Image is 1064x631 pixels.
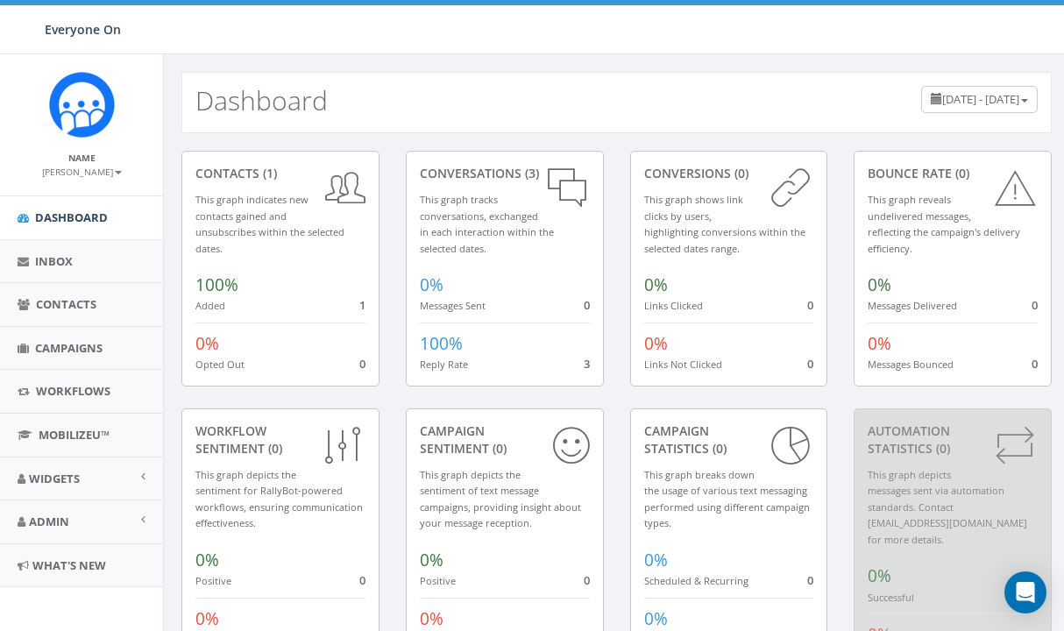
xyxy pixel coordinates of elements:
div: contacts [195,165,365,182]
span: 0% [195,332,219,355]
small: This graph indicates new contacts gained and unsubscribes within the selected dates. [195,193,344,255]
span: 0 [584,297,590,313]
span: (3) [521,165,539,181]
small: This graph reveals undelivered messages, reflecting the campaign's delivery efficiency. [868,193,1020,255]
span: [DATE] - [DATE] [942,91,1019,107]
small: Messages Sent [420,299,486,312]
span: 0 [807,356,813,372]
div: Open Intercom Messenger [1004,571,1046,613]
small: Positive [420,574,456,587]
div: Workflow Sentiment [195,422,365,457]
div: conversations [420,165,590,182]
span: 0% [420,273,443,296]
span: Widgets [29,471,80,486]
small: Successful [868,591,914,604]
small: Messages Delivered [868,299,957,312]
small: Scheduled & Recurring [644,574,748,587]
span: 0% [420,549,443,571]
span: (0) [489,440,507,457]
div: Bounce Rate [868,165,1038,182]
span: 0% [420,607,443,630]
span: Campaigns [35,340,103,356]
small: This graph depicts the sentiment for RallyBot-powered workflows, ensuring communication effective... [195,468,363,530]
span: 0 [359,356,365,372]
span: 0 [807,297,813,313]
span: (0) [952,165,969,181]
span: Everyone On [45,21,121,38]
span: 0% [195,607,219,630]
small: This graph breaks down the usage of various text messaging performed using different campaign types. [644,468,810,530]
span: (1) [259,165,277,181]
span: Contacts [36,296,96,312]
small: Added [195,299,225,312]
span: 0% [195,549,219,571]
small: Links Not Clicked [644,358,722,371]
span: Dashboard [35,209,108,225]
span: MobilizeU™ [39,427,110,443]
small: Links Clicked [644,299,703,312]
div: Automation Statistics [868,422,1038,457]
span: 0% [644,332,668,355]
span: (0) [731,165,748,181]
div: Campaign Statistics [644,422,814,457]
span: 0% [868,332,891,355]
span: 3 [584,356,590,372]
span: (0) [709,440,727,457]
h2: Dashboard [195,86,328,115]
img: Rally_Corp_Icon.png [49,72,115,138]
small: Reply Rate [420,358,468,371]
div: conversions [644,165,814,182]
span: 0 [1032,356,1038,372]
span: 0 [807,572,813,588]
span: 0% [644,273,668,296]
small: This graph depicts messages sent via automation standards. Contact [EMAIL_ADDRESS][DOMAIN_NAME] f... [868,468,1027,546]
small: This graph shows link clicks by users, highlighting conversions within the selected dates range. [644,193,805,255]
span: 100% [195,273,238,296]
span: What's New [32,557,106,573]
span: 0% [644,549,668,571]
small: This graph tracks conversations, exchanged in each interaction within the selected dates. [420,193,554,255]
span: 0% [644,607,668,630]
span: Workflows [36,383,110,399]
small: Positive [195,574,231,587]
div: Campaign Sentiment [420,422,590,457]
span: 100% [420,332,463,355]
span: 0 [359,572,365,588]
span: 1 [359,297,365,313]
span: Inbox [35,253,73,269]
small: [PERSON_NAME] [42,166,122,178]
small: Opted Out [195,358,245,371]
span: 0 [1032,297,1038,313]
span: 0 [584,572,590,588]
small: Name [68,152,96,164]
span: (0) [933,440,950,457]
span: 0% [868,273,891,296]
span: Admin [29,514,69,529]
span: 0% [868,564,891,587]
small: This graph depicts the sentiment of text message campaigns, providing insight about your message ... [420,468,581,530]
small: Messages Bounced [868,358,954,371]
span: (0) [265,440,282,457]
a: [PERSON_NAME] [42,163,122,179]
